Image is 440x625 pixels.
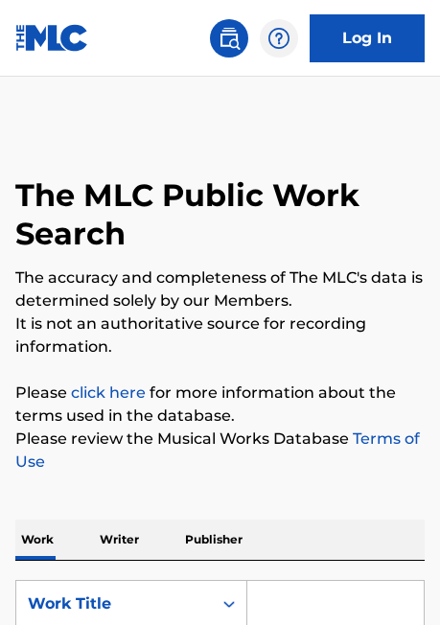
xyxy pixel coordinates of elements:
div: Work Title [28,592,200,615]
p: Work [15,520,59,560]
a: Log In [310,14,425,62]
img: MLC Logo [15,24,89,52]
p: Writer [94,520,145,560]
p: Publisher [179,520,248,560]
h1: The MLC Public Work Search [15,176,425,253]
div: Help [260,19,298,58]
p: Please review the Musical Works Database [15,428,425,474]
iframe: Chat Widget [344,533,440,625]
a: click here [71,383,146,402]
p: The accuracy and completeness of The MLC's data is determined solely by our Members. [15,266,425,312]
p: It is not an authoritative source for recording information. [15,312,425,359]
img: search [218,27,241,50]
img: help [267,27,290,50]
a: Public Search [210,19,248,58]
p: Please for more information about the terms used in the database. [15,382,425,428]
